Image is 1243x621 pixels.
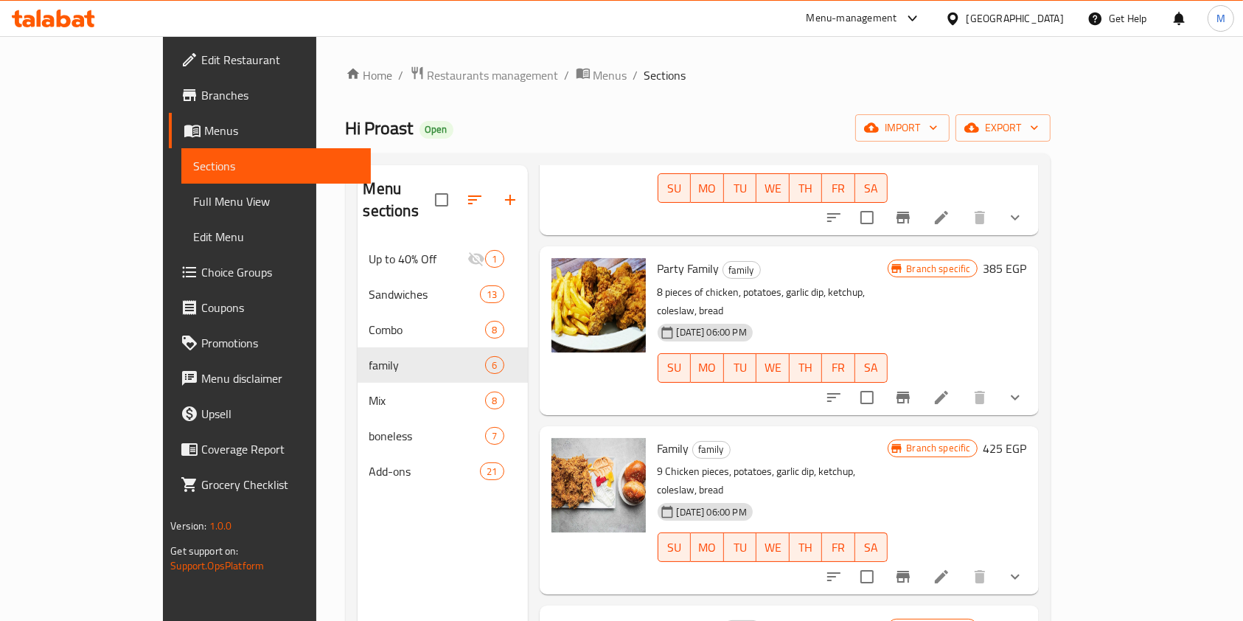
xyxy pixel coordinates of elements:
[658,283,888,320] p: 8 pieces of chicken, potatoes, garlic dip, ketchup, coleslaw, bread
[867,119,938,137] span: import
[807,10,897,27] div: Menu-management
[201,440,359,458] span: Coverage Report
[855,173,888,203] button: SA
[201,51,359,69] span: Edit Restaurant
[852,382,882,413] span: Select to update
[358,235,528,495] nav: Menu sections
[997,380,1033,415] button: show more
[633,66,638,84] li: /
[486,252,503,266] span: 1
[181,148,371,184] a: Sections
[933,568,950,586] a: Edit menu item
[457,182,492,218] span: Sort sections
[169,361,371,396] a: Menu disclaimer
[861,178,882,199] span: SA
[885,200,921,235] button: Branch-specific-item
[358,347,528,383] div: family6
[822,173,855,203] button: FR
[816,380,852,415] button: sort-choices
[565,66,570,84] li: /
[169,290,371,325] a: Coupons
[486,323,503,337] span: 8
[169,431,371,467] a: Coverage Report
[658,437,689,459] span: Family
[358,383,528,418] div: Mix8
[861,357,882,378] span: SA
[671,325,753,339] span: [DATE] 06:00 PM
[855,532,888,562] button: SA
[1216,10,1225,27] span: M
[822,353,855,383] button: FR
[852,561,882,592] span: Select to update
[428,66,559,84] span: Restaurants management
[795,178,817,199] span: TH
[790,353,823,383] button: TH
[369,285,481,303] span: Sandwiches
[369,462,481,480] div: Add-ons
[730,178,751,199] span: TU
[723,261,761,279] div: family
[724,353,757,383] button: TU
[756,532,790,562] button: WE
[671,505,753,519] span: [DATE] 06:00 PM
[399,66,404,84] li: /
[419,123,453,136] span: Open
[828,178,849,199] span: FR
[169,396,371,431] a: Upsell
[170,516,206,535] span: Version:
[486,358,503,372] span: 6
[481,465,503,479] span: 21
[170,556,264,575] a: Support.OpsPlatform
[169,254,371,290] a: Choice Groups
[983,438,1027,459] h6: 425 EGP
[730,537,751,558] span: TU
[828,537,849,558] span: FR
[658,173,691,203] button: SU
[204,122,359,139] span: Menus
[358,241,528,277] div: Up to 40% Off1
[658,462,888,499] p: 9 Chicken pieces, potatoes, garlic dip, ketchup, coleslaw, bread
[481,288,503,302] span: 13
[933,389,950,406] a: Edit menu item
[962,559,997,594] button: delete
[181,184,371,219] a: Full Menu View
[201,334,359,352] span: Promotions
[790,173,823,203] button: TH
[593,66,627,84] span: Menus
[169,42,371,77] a: Edit Restaurant
[900,441,976,455] span: Branch specific
[664,537,685,558] span: SU
[193,228,359,246] span: Edit Menu
[762,178,784,199] span: WE
[816,200,852,235] button: sort-choices
[756,173,790,203] button: WE
[480,285,504,303] div: items
[193,192,359,210] span: Full Menu View
[962,380,997,415] button: delete
[358,312,528,347] div: Combo8
[933,209,950,226] a: Edit menu item
[885,559,921,594] button: Branch-specific-item
[822,532,855,562] button: FR
[369,250,468,268] span: Up to 40% Off
[855,114,950,142] button: import
[664,178,685,199] span: SU
[795,537,817,558] span: TH
[170,541,238,561] span: Get support on:
[697,537,718,558] span: MO
[201,263,359,281] span: Choice Groups
[962,200,997,235] button: delete
[762,537,784,558] span: WE
[861,537,882,558] span: SA
[410,66,559,85] a: Restaurants management
[967,10,1064,27] div: [GEOGRAPHIC_DATA]
[658,532,691,562] button: SU
[697,178,718,199] span: MO
[369,321,486,339] span: Combo
[664,357,685,378] span: SU
[1006,568,1024,586] svg: Show Choices
[795,357,817,378] span: TH
[693,441,730,458] span: family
